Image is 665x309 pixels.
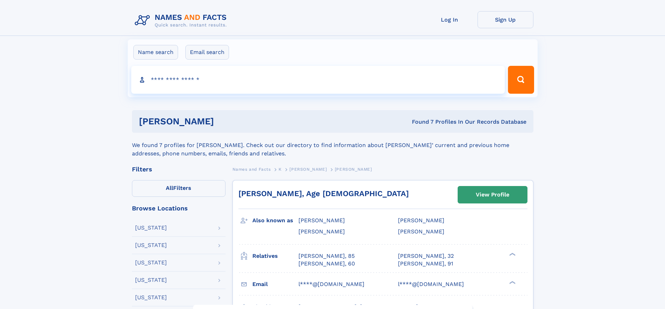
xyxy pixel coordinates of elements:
[398,217,444,224] span: [PERSON_NAME]
[398,252,454,260] a: [PERSON_NAME], 32
[133,45,178,60] label: Name search
[252,215,298,226] h3: Also known as
[398,228,444,235] span: [PERSON_NAME]
[298,217,345,224] span: [PERSON_NAME]
[508,66,534,94] button: Search Button
[132,11,232,30] img: Logo Names and Facts
[135,242,167,248] div: [US_STATE]
[298,252,355,260] a: [PERSON_NAME], 85
[398,260,453,268] a: [PERSON_NAME], 91
[232,165,271,173] a: Names and Facts
[335,167,372,172] span: [PERSON_NAME]
[508,252,516,256] div: ❯
[298,228,345,235] span: [PERSON_NAME]
[252,250,298,262] h3: Relatives
[135,277,167,283] div: [US_STATE]
[135,225,167,231] div: [US_STATE]
[279,165,282,173] a: K
[458,186,527,203] a: View Profile
[252,278,298,290] h3: Email
[289,167,327,172] span: [PERSON_NAME]
[185,45,229,60] label: Email search
[508,280,516,285] div: ❯
[238,189,409,198] a: [PERSON_NAME], Age [DEMOGRAPHIC_DATA]
[476,187,509,203] div: View Profile
[313,118,526,126] div: Found 7 Profiles In Our Records Database
[132,180,226,197] label: Filters
[139,117,313,126] h1: [PERSON_NAME]
[166,185,173,191] span: All
[422,11,478,28] a: Log In
[298,260,355,268] a: [PERSON_NAME], 60
[132,133,533,158] div: We found 7 profiles for [PERSON_NAME]. Check out our directory to find information about [PERSON_...
[135,295,167,300] div: [US_STATE]
[289,165,327,173] a: [PERSON_NAME]
[132,166,226,172] div: Filters
[478,11,533,28] a: Sign Up
[131,66,505,94] input: search input
[135,260,167,265] div: [US_STATE]
[132,205,226,211] div: Browse Locations
[279,167,282,172] span: K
